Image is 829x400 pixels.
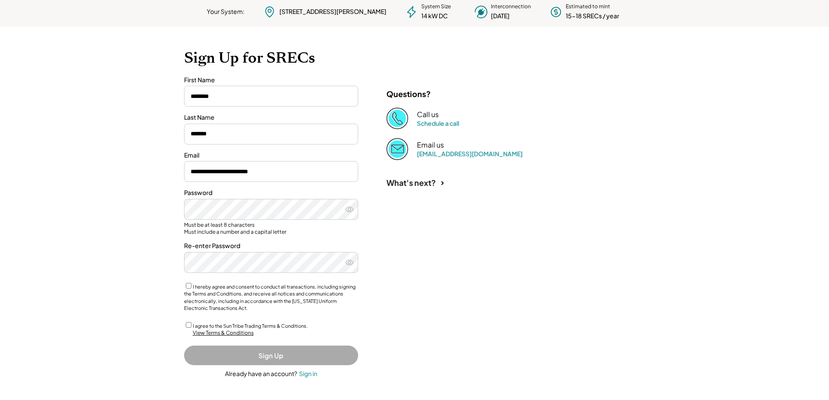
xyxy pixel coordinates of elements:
div: Questions? [386,89,431,99]
div: [DATE] [491,12,510,20]
div: Sign in [299,370,317,377]
div: Email [184,151,358,160]
div: Estimated to mint [566,3,610,10]
div: Interconnection [491,3,531,10]
button: Sign Up [184,346,358,365]
h1: Sign Up for SRECs [184,49,645,67]
div: Re-enter Password [184,242,358,250]
div: Already have an account? [225,370,297,378]
label: I agree to the Sun Tribe Trading Terms & Conditions. [193,323,308,329]
a: [EMAIL_ADDRESS][DOMAIN_NAME] [417,150,523,158]
div: What's next? [386,178,436,188]
img: Phone%20copy%403x.png [386,108,408,129]
div: 15-18 SRECs / year [566,12,619,20]
div: View Terms & Conditions [193,329,254,337]
div: Call us [417,110,439,119]
div: First Name [184,76,358,84]
div: 14 kW DC [421,12,448,20]
div: System Size [421,3,451,10]
div: Must be at least 8 characters Must include a number and a capital letter [184,222,358,235]
img: Email%202%403x.png [386,138,408,160]
a: Schedule a call [417,119,459,127]
div: Password [184,188,358,197]
label: I hereby agree and consent to conduct all transactions, including signing the Terms and Condition... [184,284,356,311]
div: Email us [417,141,444,150]
div: Your System: [207,7,245,16]
div: Last Name [184,113,358,122]
div: [STREET_ADDRESS][PERSON_NAME] [279,7,386,16]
